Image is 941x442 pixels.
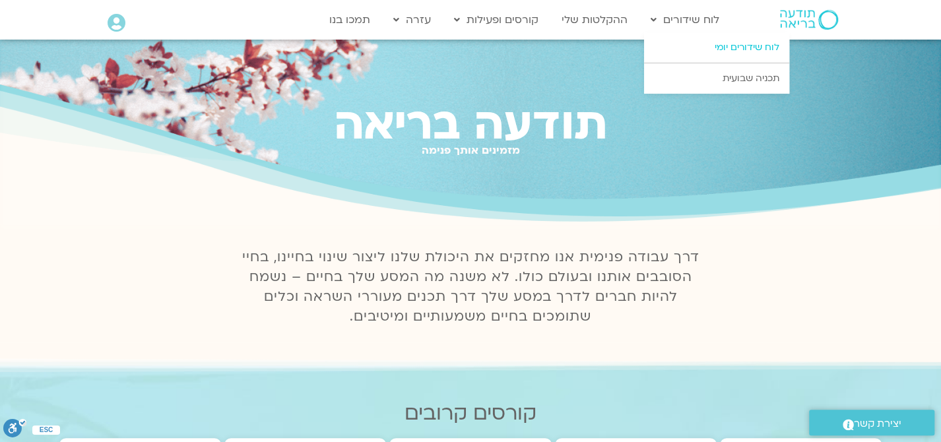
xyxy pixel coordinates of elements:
[323,7,377,32] a: תמכו בנו
[59,402,882,425] h2: קורסים קרובים
[447,7,545,32] a: קורסים ופעילות
[234,247,707,327] p: דרך עבודה פנימית אנו מחזקים את היכולת שלנו ליצור שינוי בחיינו, בחיי הסובבים אותנו ובעולם כולו. לא...
[780,10,838,30] img: תודעה בריאה
[644,32,789,63] a: לוח שידורים יומי
[809,410,934,435] a: יצירת קשר
[854,415,901,433] span: יצירת קשר
[644,7,726,32] a: לוח שידורים
[644,63,789,94] a: תכניה שבועית
[555,7,634,32] a: ההקלטות שלי
[387,7,438,32] a: עזרה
